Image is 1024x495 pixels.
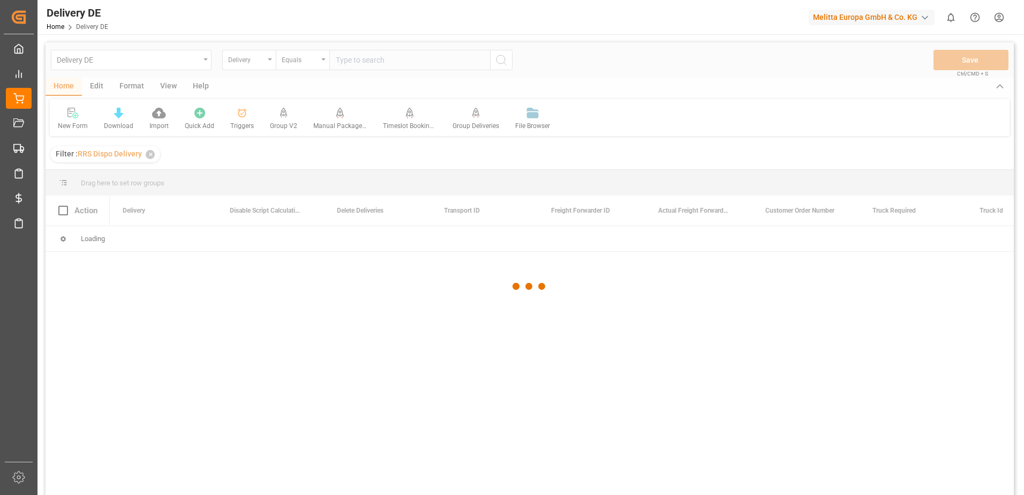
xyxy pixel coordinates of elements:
a: Home [47,23,64,31]
button: Melitta Europa GmbH & Co. KG [809,7,939,27]
button: Help Center [963,5,987,29]
div: Delivery DE [47,5,108,21]
button: show 0 new notifications [939,5,963,29]
div: Melitta Europa GmbH & Co. KG [809,10,935,25]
